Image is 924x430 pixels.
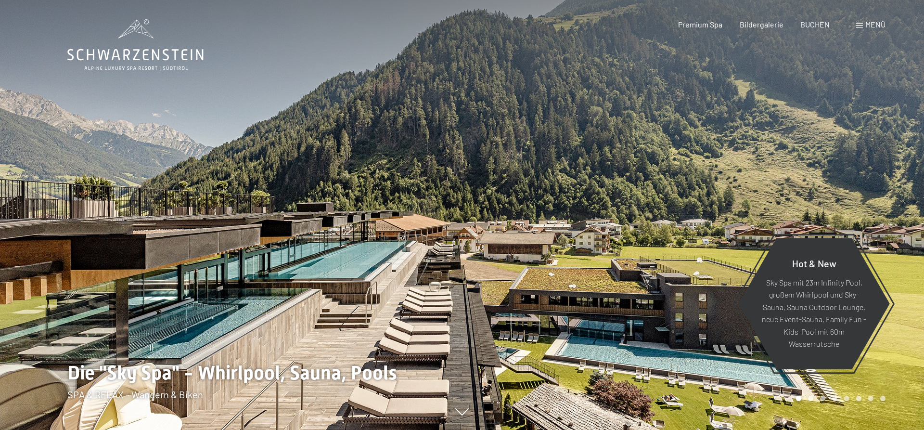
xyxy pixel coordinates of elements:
div: Carousel Page 2 [808,396,813,401]
div: Carousel Page 6 [856,396,861,401]
span: Hot & New [792,257,836,269]
div: Carousel Page 1 (Current Slide) [796,396,801,401]
span: Menü [865,20,885,29]
a: BUCHEN [800,20,830,29]
a: Hot & New Sky Spa mit 23m Infinity Pool, großem Whirlpool und Sky-Sauna, Sauna Outdoor Lounge, ne... [738,237,890,370]
div: Carousel Page 7 [868,396,873,401]
div: Carousel Page 5 [844,396,849,401]
a: Bildergalerie [740,20,783,29]
div: Carousel Page 8 [880,396,885,401]
a: Premium Spa [678,20,722,29]
div: Carousel Pagination [793,396,885,401]
p: Sky Spa mit 23m Infinity Pool, großem Whirlpool und Sky-Sauna, Sauna Outdoor Lounge, neue Event-S... [762,276,866,350]
div: Carousel Page 3 [820,396,825,401]
div: Carousel Page 4 [832,396,837,401]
